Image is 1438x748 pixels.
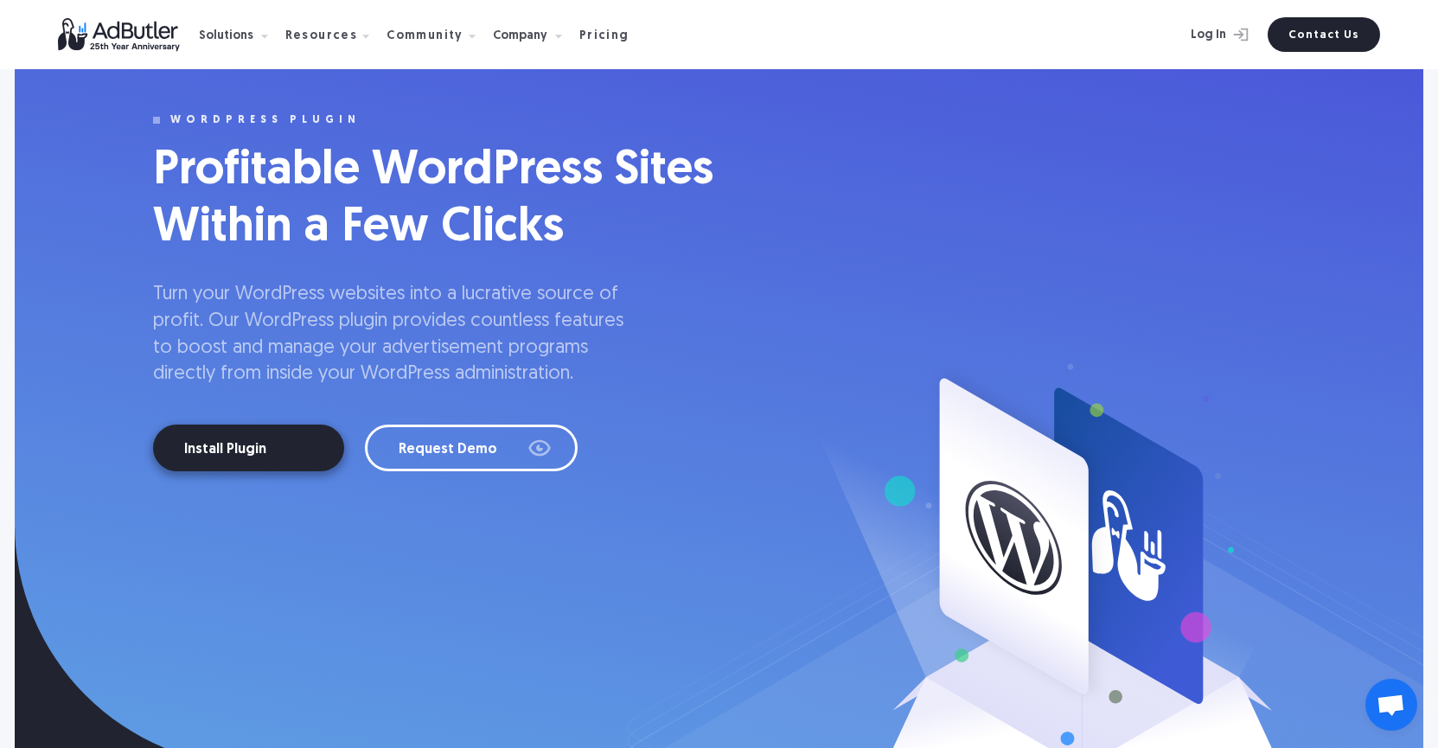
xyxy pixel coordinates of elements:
[387,30,463,42] div: Community
[170,114,361,126] div: Wordpress plugin
[365,425,578,471] a: Request Demo
[579,27,643,42] a: Pricing
[1268,17,1380,52] a: Contact Us
[199,8,282,62] div: Solutions
[199,30,253,42] div: Solutions
[387,8,489,62] div: Community
[493,8,576,62] div: Company
[153,282,629,388] p: Turn your WordPress websites into a lucrative source of profit. Our WordPress plugin provides cou...
[285,30,358,42] div: Resources
[285,8,384,62] div: Resources
[493,30,547,42] div: Company
[579,30,630,42] div: Pricing
[153,144,781,258] h1: Profitable WordPress Sites Within a Few Clicks
[1145,17,1257,52] a: Log In
[153,425,344,471] a: Install Plugin
[1365,679,1417,731] div: Open chat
